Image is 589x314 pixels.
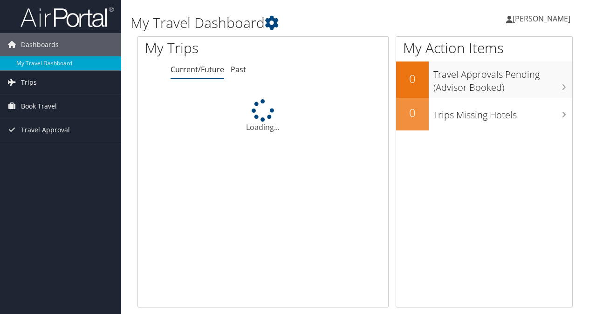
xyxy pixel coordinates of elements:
[396,71,429,87] h2: 0
[145,38,277,58] h1: My Trips
[231,64,246,75] a: Past
[396,105,429,121] h2: 0
[21,6,114,28] img: airportal-logo.png
[21,33,59,56] span: Dashboards
[396,38,572,58] h1: My Action Items
[396,61,572,97] a: 0Travel Approvals Pending (Advisor Booked)
[130,13,430,33] h1: My Travel Dashboard
[171,64,224,75] a: Current/Future
[138,99,388,133] div: Loading...
[506,5,580,33] a: [PERSON_NAME]
[396,98,572,130] a: 0Trips Missing Hotels
[21,95,57,118] span: Book Travel
[513,14,570,24] span: [PERSON_NAME]
[433,104,572,122] h3: Trips Missing Hotels
[21,118,70,142] span: Travel Approval
[21,71,37,94] span: Trips
[433,63,572,94] h3: Travel Approvals Pending (Advisor Booked)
